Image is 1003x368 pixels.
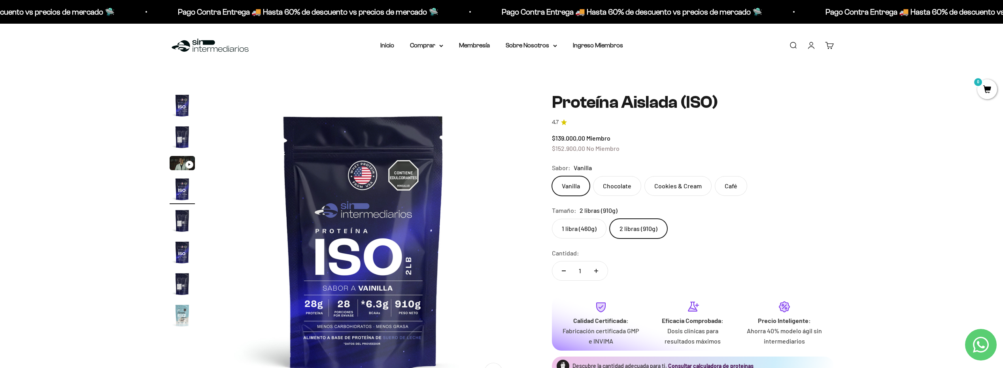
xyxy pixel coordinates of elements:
span: Miembro [586,134,610,142]
a: 0 [977,86,997,94]
button: Ir al artículo 7 [170,271,195,299]
h1: Proteína Aislada (ISO) [552,93,834,112]
strong: Calidad Certificada: [573,317,629,324]
p: Dosis clínicas para resultados máximos [653,326,732,346]
img: Proteína Aislada (ISO) [170,93,195,118]
button: Reducir cantidad [552,261,575,280]
summary: Comprar [410,40,443,51]
img: Proteína Aislada (ISO) [170,124,195,150]
strong: Eficacia Comprobada: [662,317,723,324]
a: Membresía [459,42,490,49]
button: Ir al artículo 4 [170,176,195,204]
a: 4.74.7 de 5.0 estrellas [552,118,834,127]
span: $152.900,00 [552,145,585,152]
span: 4.7 [552,118,559,127]
p: Fabricación certificada GMP e INVIMA [561,326,640,346]
mark: 0 [973,77,983,87]
button: Ir al artículo 3 [170,156,195,173]
img: Proteína Aislada (ISO) [170,303,195,328]
span: Vanilla [574,163,592,173]
summary: Sobre Nosotros [506,40,557,51]
a: Inicio [380,42,394,49]
button: Ir al artículo 2 [170,124,195,152]
strong: Precio Inteligente: [758,317,811,324]
img: Proteína Aislada (ISO) [170,176,195,202]
img: Proteína Aislada (ISO) [170,240,195,265]
button: Ir al artículo 5 [170,208,195,236]
button: Ir al artículo 1 [170,93,195,120]
label: Cantidad: [552,248,579,258]
span: $139.000,00 [552,134,585,142]
legend: Tamaño: [552,205,576,216]
img: Proteína Aislada (ISO) [170,208,195,233]
p: Ahorra 40% modelo ágil sin intermediarios [745,326,824,346]
button: Ir al artículo 8 [170,303,195,330]
legend: Sabor: [552,163,570,173]
button: Aumentar cantidad [585,261,608,280]
button: Ir al artículo 6 [170,240,195,267]
span: 2 libras (910g) [580,205,618,216]
p: Pago Contra Entrega 🚚 Hasta 60% de descuento vs precios de mercado 🛸 [500,6,760,18]
p: Pago Contra Entrega 🚚 Hasta 60% de descuento vs precios de mercado 🛸 [176,6,436,18]
a: Ingreso Miembros [573,42,623,49]
img: Proteína Aislada (ISO) [170,271,195,297]
span: No Miembro [586,145,620,152]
